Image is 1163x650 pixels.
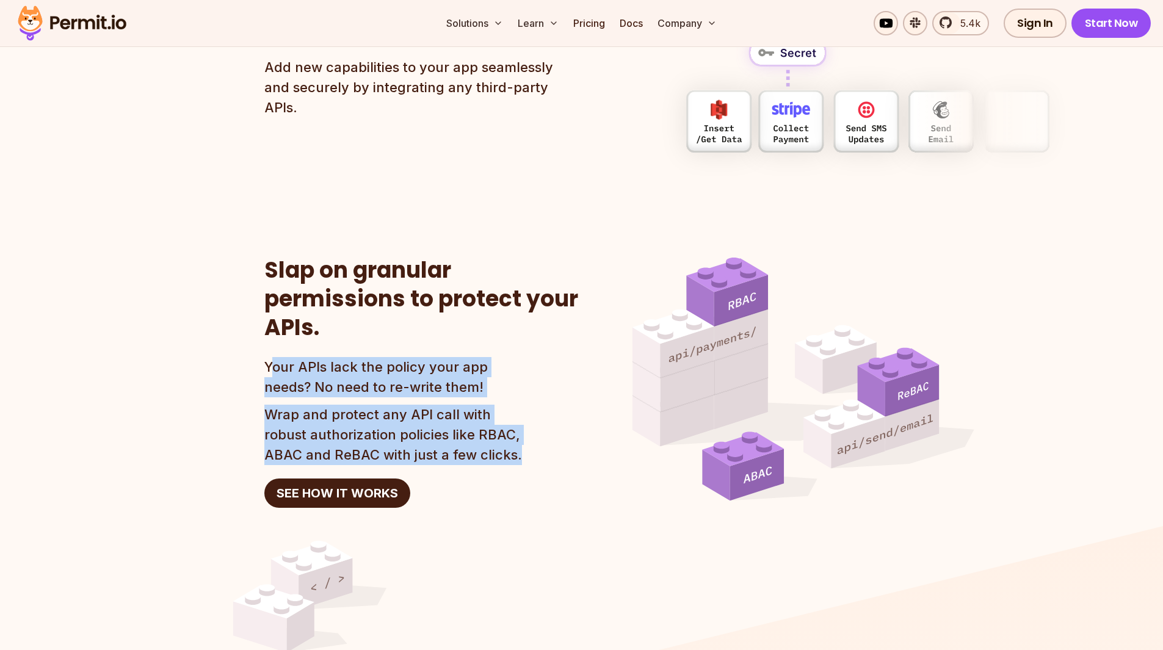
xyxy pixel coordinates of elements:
img: Permit logo [12,2,132,44]
a: Start Now [1071,9,1151,38]
h2: Slap on granular permissions to protect your APIs. [264,256,593,342]
button: Company [653,11,722,35]
a: Docs [615,11,648,35]
button: Solutions [441,11,508,35]
a: Pricing [568,11,610,35]
p: Your APIs lack the policy your app needs? No need to re-write them! [264,357,531,397]
button: Learn [513,11,563,35]
p: Wrap and protect any API call with robust authorization policies like RBAC, ABAC and ReBAC with j... [264,405,531,465]
span: 5.4k [953,16,980,31]
a: Sign In [1004,9,1067,38]
a: SEE HOW IT WORKS [264,478,410,508]
a: 5.4k [932,11,989,35]
p: Add new capabilities to your app seamlessly and securely by integrating any third-party APIs. [264,57,563,118]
